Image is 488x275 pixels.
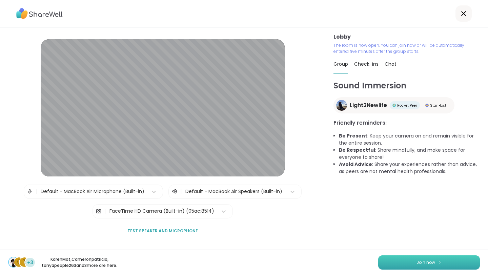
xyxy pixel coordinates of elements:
[109,208,214,215] div: FaceTime HD Camera (Built-in) (05ac:8514)
[16,6,63,21] img: ShareWell Logo
[339,147,375,153] b: Be Respectful
[125,224,201,238] button: Test speaker and microphone
[425,104,429,107] img: Star Host
[127,228,198,234] span: Test speaker and microphone
[17,258,21,267] span: C
[27,185,33,198] img: Microphone
[333,33,480,41] h3: Lobby
[350,101,387,109] span: Light2Newlife
[397,103,417,108] span: Rocket Peer
[104,205,106,218] span: |
[333,80,480,92] h1: Sound Immersion
[41,188,144,195] div: Default - MacBook Air Microphone (Built-in)
[180,188,182,196] span: |
[36,185,37,198] span: |
[333,97,454,113] a: Light2NewlifeLight2NewlifeRocket PeerRocket PeerStar HostStar Host
[339,147,480,161] li: : Share mindfully, and make space for everyone to share!
[9,257,18,267] img: KarenMat
[333,42,480,55] p: The room is now open. You can join now or will be automatically entered five minutes after the gr...
[23,258,26,267] span: t
[438,260,442,264] img: ShareWell Logomark
[378,255,480,270] button: Join now
[339,161,480,175] li: : Share your experiences rather than advice, as peers are not mental health professionals.
[416,259,435,266] span: Join now
[339,132,367,139] b: Be Present
[385,61,396,67] span: Chat
[339,161,372,168] b: Avoid Advice
[333,119,480,127] h3: Friendly reminders:
[41,256,117,269] p: KarenMat , Cameronpatricia , tanyapeople263 and 3 more are here.
[333,61,348,67] span: Group
[339,132,480,147] li: : Keep your camera on and remain visible for the entire session.
[354,61,379,67] span: Check-ins
[430,103,446,108] span: Star Host
[96,205,102,218] img: Camera
[336,100,347,111] img: Light2Newlife
[392,104,396,107] img: Rocket Peer
[27,259,33,266] span: +3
